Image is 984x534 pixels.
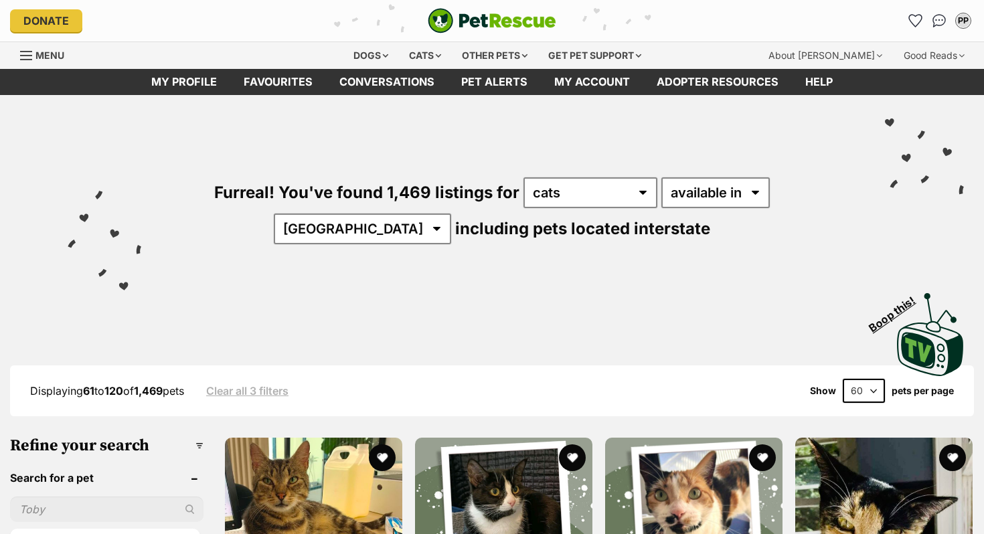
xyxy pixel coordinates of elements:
a: PetRescue [428,8,556,33]
a: Favourites [230,69,326,95]
a: Clear all 3 filters [206,385,289,397]
img: chat-41dd97257d64d25036548639549fe6c8038ab92f7586957e7f3b1b290dea8141.svg [932,14,947,27]
span: Menu [35,50,64,61]
a: My account [541,69,643,95]
div: PP [957,14,970,27]
a: Adopter resources [643,69,792,95]
strong: 61 [83,384,94,397]
strong: 120 [104,384,123,397]
a: Pet alerts [448,69,541,95]
button: favourite [559,444,586,471]
button: favourite [749,444,776,471]
header: Search for a pet [10,472,203,484]
button: favourite [369,444,396,471]
a: Donate [10,9,82,32]
strong: 1,469 [134,384,163,397]
div: Dogs [344,42,398,69]
div: About [PERSON_NAME] [759,42,892,69]
span: Show [810,385,836,396]
button: My account [953,10,974,31]
input: Toby [10,497,203,522]
span: Boop this! [867,286,928,334]
ul: Account quick links [904,10,974,31]
a: Help [792,69,846,95]
a: Boop this! [897,281,964,379]
a: Menu [20,42,74,66]
div: Good Reads [894,42,974,69]
img: PetRescue TV logo [897,293,964,376]
div: Cats [400,42,450,69]
img: logo-cat-932fe2b9b8326f06289b0f2fb663e598f794de774fb13d1741a6617ecf9a85b4.svg [428,8,556,33]
span: including pets located interstate [455,219,710,238]
a: conversations [326,69,448,95]
div: Get pet support [539,42,651,69]
a: Favourites [904,10,926,31]
label: pets per page [892,385,954,396]
a: Conversations [928,10,950,31]
span: Furreal! You've found 1,469 listings for [214,183,519,202]
a: My profile [138,69,230,95]
button: favourite [939,444,966,471]
span: Displaying to of pets [30,384,184,397]
h3: Refine your search [10,436,203,455]
div: Other pets [453,42,537,69]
